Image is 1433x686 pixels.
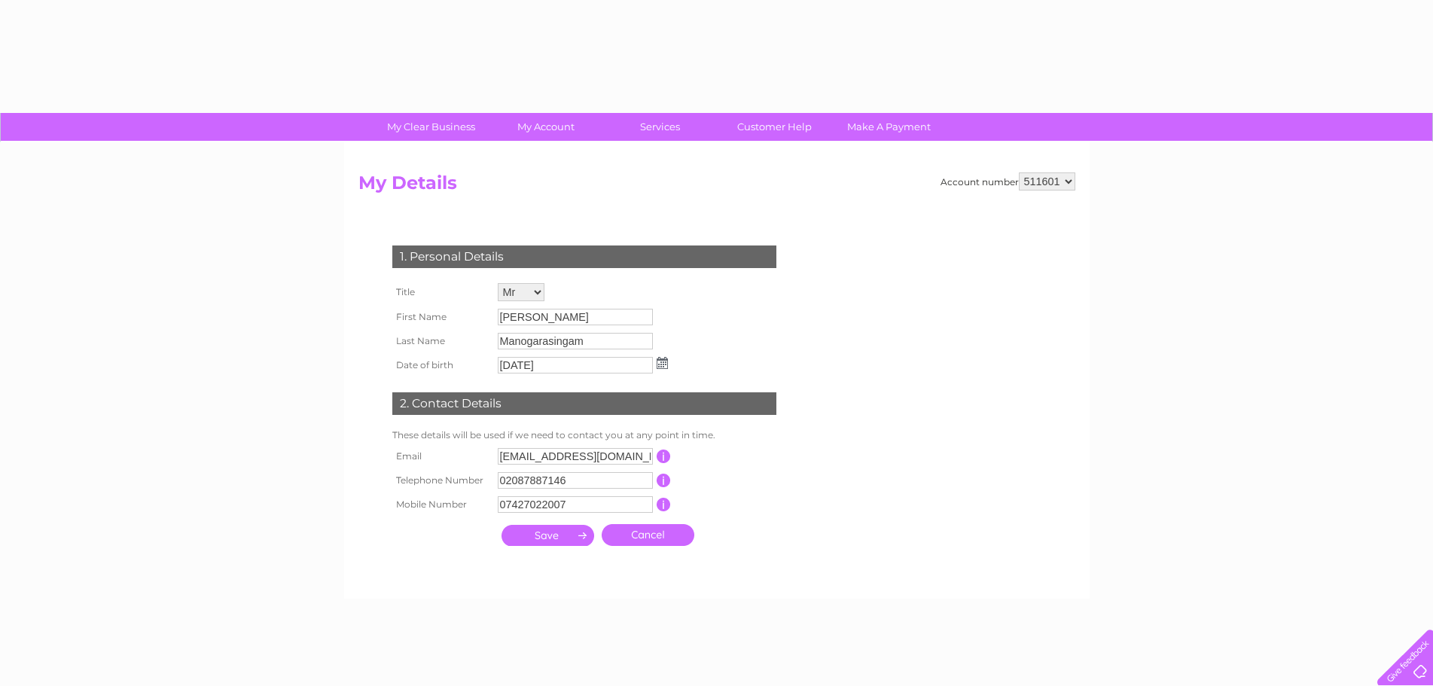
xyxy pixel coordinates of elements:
a: Services [598,113,722,141]
th: Title [389,279,494,305]
td: These details will be used if we need to contact you at any point in time. [389,426,780,444]
a: Make A Payment [827,113,951,141]
img: ... [657,357,668,369]
th: Mobile Number [389,492,494,517]
div: 2. Contact Details [392,392,776,415]
h2: My Details [358,172,1075,201]
th: Last Name [389,329,494,353]
input: Information [657,474,671,487]
input: Submit [502,525,594,546]
th: Email [389,444,494,468]
a: My Account [483,113,608,141]
a: Customer Help [712,113,837,141]
th: Date of birth [389,353,494,377]
div: 1. Personal Details [392,245,776,268]
a: Cancel [602,524,694,546]
th: First Name [389,305,494,329]
div: Account number [941,172,1075,191]
input: Information [657,450,671,463]
th: Telephone Number [389,468,494,492]
a: My Clear Business [369,113,493,141]
input: Information [657,498,671,511]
